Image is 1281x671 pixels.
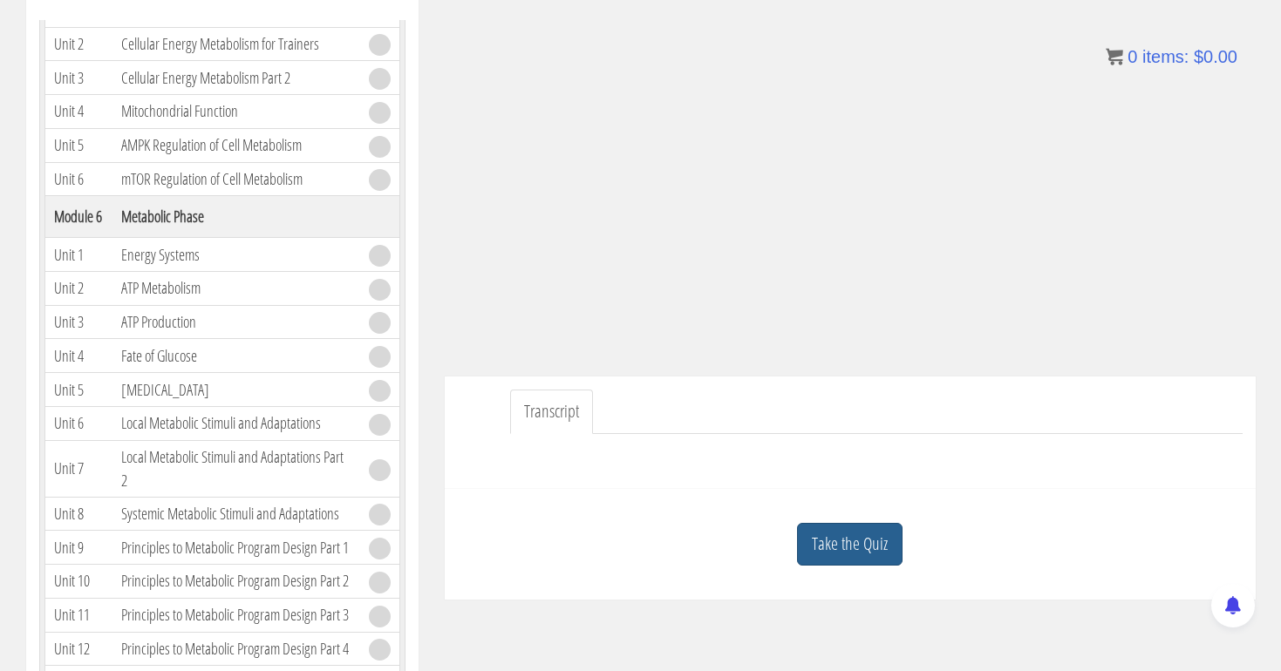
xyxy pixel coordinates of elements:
td: ATP Production [112,305,360,339]
td: Unit 5 [44,373,112,407]
td: Local Metabolic Stimuli and Adaptations Part 2 [112,440,360,497]
td: Unit 3 [44,305,112,339]
td: Cellular Energy Metabolism Part 2 [112,61,360,95]
span: items: [1142,47,1189,66]
td: Unit 9 [44,531,112,565]
td: Unit 7 [44,440,112,497]
td: Mitochondrial Function [112,95,360,129]
td: Unit 6 [44,406,112,440]
td: Unit 3 [44,61,112,95]
a: Transcript [510,390,593,434]
td: ATP Metabolism [112,271,360,305]
td: Unit 4 [44,95,112,129]
a: 0 items: $0.00 [1106,47,1237,66]
td: Unit 8 [44,497,112,531]
td: Unit 11 [44,598,112,632]
td: Unit 5 [44,128,112,162]
td: Unit 6 [44,162,112,196]
td: Unit 10 [44,565,112,599]
img: icon11.png [1106,48,1123,65]
td: Unit 4 [44,339,112,373]
th: Module 6 [44,196,112,238]
td: mTOR Regulation of Cell Metabolism [112,162,360,196]
td: Energy Systems [112,238,360,272]
td: Unit 12 [44,632,112,666]
bdi: 0.00 [1194,47,1237,66]
td: Principles to Metabolic Program Design Part 4 [112,632,360,666]
th: Metabolic Phase [112,196,360,238]
td: Fate of Glucose [112,339,360,373]
td: Local Metabolic Stimuli and Adaptations [112,406,360,440]
span: 0 [1128,47,1137,66]
td: Unit 1 [44,238,112,272]
span: $ [1194,47,1203,66]
td: [MEDICAL_DATA] [112,373,360,407]
a: Take the Quiz [797,523,903,566]
td: Unit 2 [44,271,112,305]
td: AMPK Regulation of Cell Metabolism [112,128,360,162]
td: Principles to Metabolic Program Design Part 1 [112,531,360,565]
td: Unit 2 [44,27,112,61]
td: Systemic Metabolic Stimuli and Adaptations [112,497,360,531]
td: Principles to Metabolic Program Design Part 3 [112,598,360,632]
td: Cellular Energy Metabolism for Trainers [112,27,360,61]
td: Principles to Metabolic Program Design Part 2 [112,565,360,599]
